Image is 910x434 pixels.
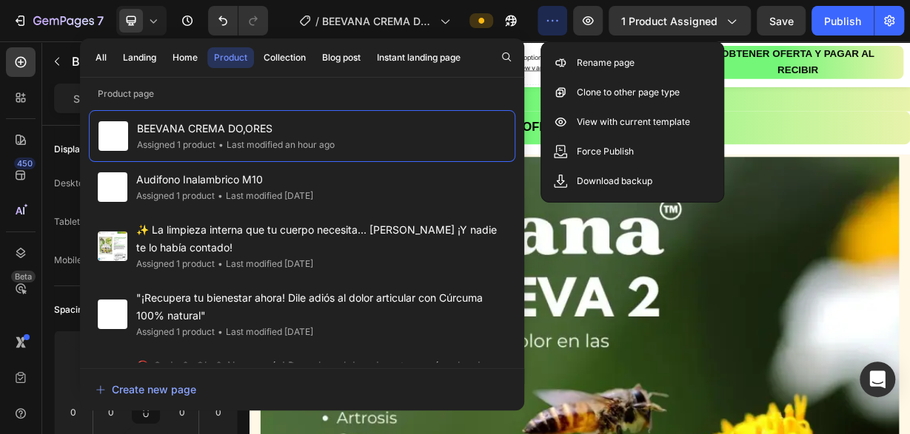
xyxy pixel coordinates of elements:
[577,144,634,159] p: Force Publish
[577,55,635,70] p: Rename page
[136,257,215,271] div: Assigned 1 product
[577,85,680,100] p: Clone to other page type
[136,171,313,189] span: Audifono Inalambrico M10
[73,91,115,106] p: Settings
[173,51,198,64] div: Home
[595,7,880,51] button: <p><span style="background-color:rgba(0, 0, 0, 0);color:#0C0C0C;font-size:18px;"><strong>OBTENER ...
[54,300,127,320] div: Spacing (px)
[171,401,193,423] input: 0px
[54,215,80,228] div: Tablet
[54,254,82,267] div: Mobile
[824,13,861,29] div: Publish
[89,47,113,68] button: All
[812,6,874,35] button: Publish
[757,6,806,35] button: Save
[215,189,313,203] div: Last modified [DATE]
[100,401,122,423] input: 0px
[215,325,313,339] div: Last modified [DATE]
[123,51,156,64] div: Landing
[95,375,509,404] button: Create new page
[54,177,89,190] div: Desktop
[264,51,306,64] div: Collection
[218,258,223,269] span: •
[208,6,268,35] div: Undo/Redo
[635,10,840,47] strong: OBTENER OFERTA Y PAGAR AL RECIBIR
[96,382,196,397] div: Create new page
[14,157,36,169] div: 450
[136,221,506,257] span: ✨ La limpieza interna que tu cuerpo necesita... [PERSON_NAME] ¡Y nadie te lo había contado!
[207,401,230,423] input: 0
[609,6,751,35] button: 1 product assigned
[214,51,247,64] div: Product
[621,13,717,29] span: 1 product assigned
[136,325,215,339] div: Assigned 1 product
[96,51,107,64] div: All
[257,47,312,68] button: Collection
[218,190,223,201] span: •
[166,47,204,68] button: Home
[283,106,606,124] strong: OBTENER OFERTA Y PAGAR AL RECIBIR
[137,138,215,152] div: Assigned 1 product
[322,51,361,64] div: Blog post
[577,174,652,189] p: Download backup
[377,51,461,64] div: Instant landing page
[116,47,163,68] button: Landing
[11,271,36,282] div: Beta
[72,52,198,70] p: Button
[577,115,690,129] p: View with current template
[315,47,367,68] button: Blog post
[322,13,434,29] span: BEEVANA CREMA DO,ORES
[315,13,319,29] span: /
[215,138,335,152] div: Last modified an hour ago
[136,289,506,325] span: "¡Recupera tu bienestar ahora! Dile adiós al dolor articular con Cúrcuma 100% natural"
[54,140,118,160] div: Display on
[370,47,467,68] button: Instant landing page
[136,189,215,203] div: Assigned 1 product
[769,15,794,27] span: Save
[136,357,506,393] span: 🚫¿Sudor? ¿Olor? ¡Nunca más! Descubre el desodorante en cápsulas deos😲✨
[218,326,223,337] span: •
[218,139,224,150] span: •
[64,44,512,73] strong: Su fórmula con cera de abejas y extractos botánicos cuida tu piel mientras proporciona alivio.
[62,401,84,423] input: 0
[860,362,895,397] div: Open Intercom Messenger
[215,257,313,271] div: Last modified [DATE]
[207,47,254,68] button: Product
[97,12,104,30] p: 7
[6,6,110,35] button: 7
[137,120,335,138] span: BEEVANA CREMA DO,ORES
[80,87,524,101] p: Product page
[613,7,862,51] div: Rich Text Editor. Editing area: main
[250,41,910,434] iframe: Design area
